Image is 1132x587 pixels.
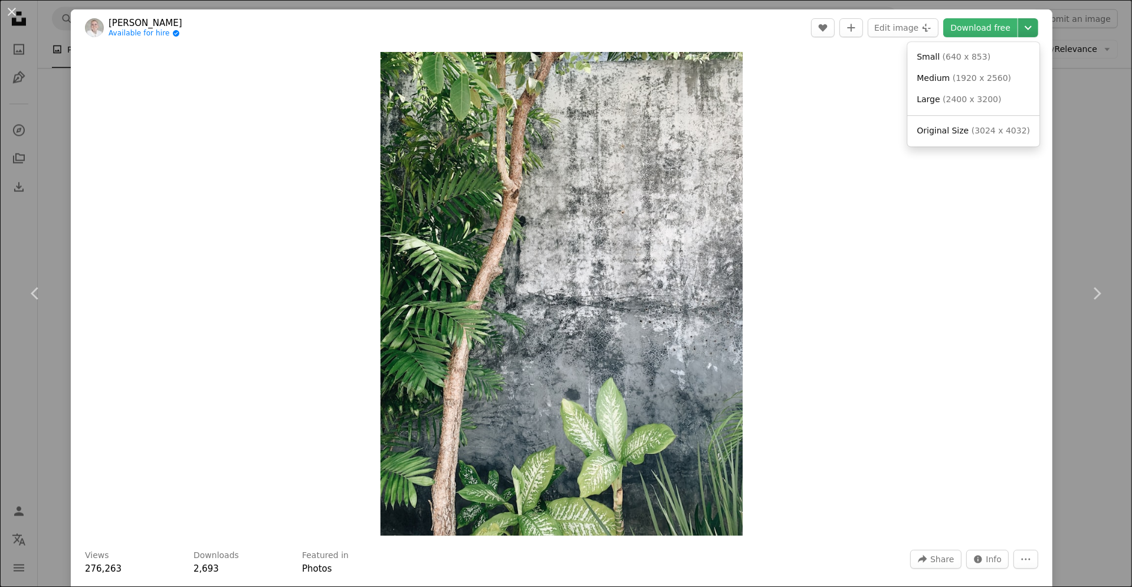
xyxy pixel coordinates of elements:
span: Original Size [917,126,969,135]
span: ( 3024 x 4032 ) [972,126,1030,135]
span: ( 640 x 853 ) [943,52,991,61]
span: Medium [917,73,950,83]
span: Large [917,94,940,104]
span: ( 2400 x 3200 ) [943,94,1001,104]
button: Choose download size [1018,18,1038,37]
div: Choose download size [907,42,1039,146]
span: ( 1920 x 2560 ) [953,73,1011,83]
span: Small [917,52,940,61]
